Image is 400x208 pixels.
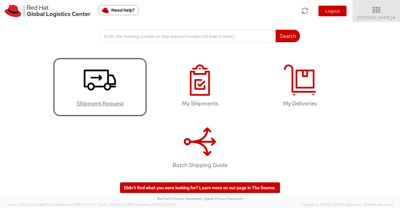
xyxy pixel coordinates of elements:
[357,15,396,20] span: [PERSON_NAME]
[5,5,90,17] img: rh-logistics-00dfa346123c4ec078e1.svg
[160,162,240,168] h4: Batch Shipping Guide
[153,119,247,178] a: Batch Shipping Guide
[97,202,176,207] span: Client: 2025.18.0-fd567a5
[139,202,176,207] span: master, [DATE] 10:01:07
[60,100,140,107] h4: Shipment Request
[7,202,97,207] span: Server: 2025.20.0-db47332bad5
[100,30,276,42] input: Enter the tracking number or ship request number (at least 4 chars)
[253,58,347,116] a: My Deliveries
[153,58,247,116] a: My Shipments
[157,196,201,201] a: Red Hat's Privacy Statement
[318,6,347,16] button: Logout
[61,202,97,207] span: master, [DATE] 11:13:37
[276,30,300,42] button: Search
[120,182,280,193] a: Didn't find what you were looking for? Learn more on our page in The Source.
[160,100,240,107] h4: My Shipments
[98,5,139,15] button: Need help?
[260,100,340,107] h4: My Deliveries
[301,202,392,207] span: Copyright © [DATE]-[DATE] Agistix Inc., All Rights Reserved
[202,196,243,201] a: | Agistix Privacy Statement
[392,15,396,20] span: ▼
[53,58,147,116] a: Shipment Request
